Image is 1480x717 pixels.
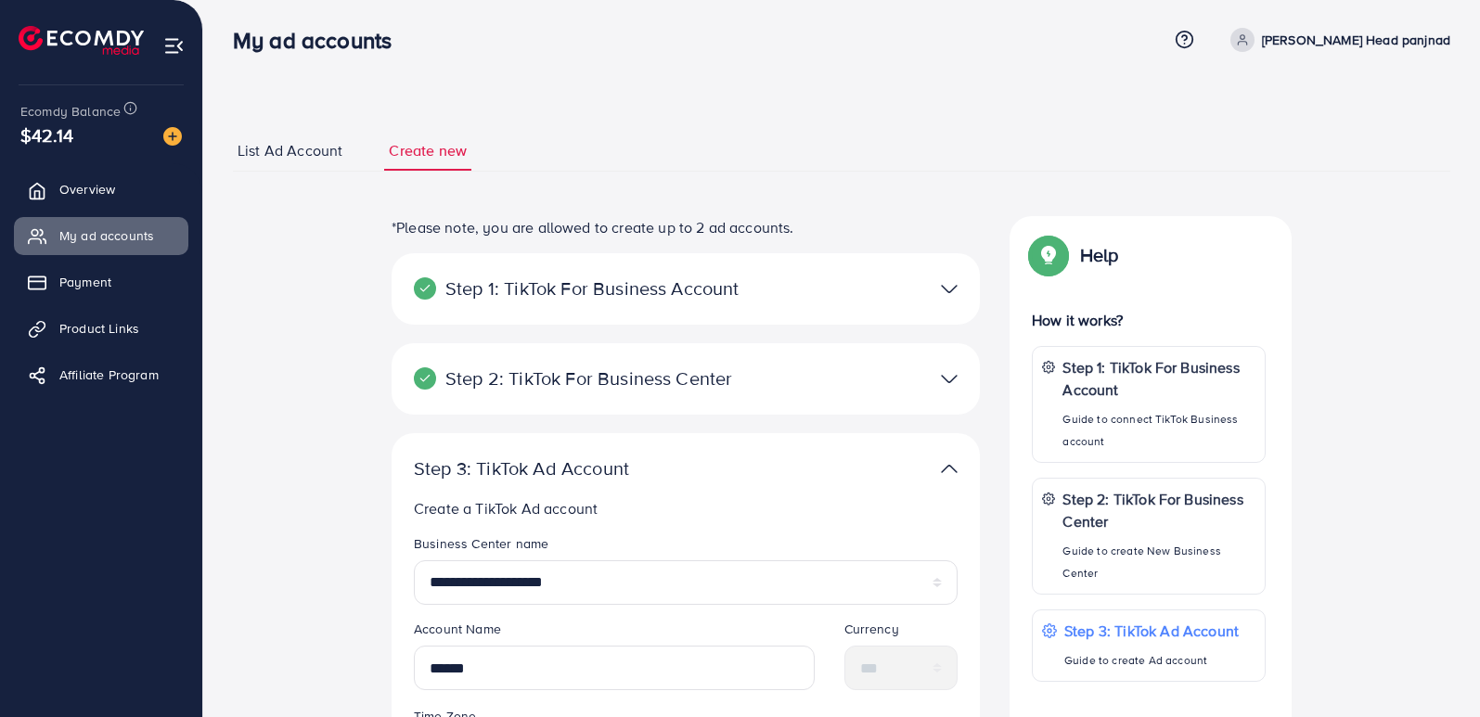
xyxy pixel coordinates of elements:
[59,180,115,198] span: Overview
[389,140,467,161] span: Create new
[238,140,342,161] span: List Ad Account
[20,102,121,121] span: Ecomdy Balance
[414,367,766,390] p: Step 2: TikTok For Business Center
[1223,28,1450,52] a: [PERSON_NAME] Head panjnad
[59,273,111,291] span: Payment
[1032,238,1065,272] img: Popup guide
[414,497,965,519] p: Create a TikTok Ad account
[1032,309,1266,331] p: How it works?
[392,216,980,238] p: *Please note, you are allowed to create up to 2 ad accounts.
[1062,540,1255,584] p: Guide to create New Business Center
[59,226,154,245] span: My ad accounts
[941,275,958,302] img: TikTok partner
[14,310,188,347] a: Product Links
[941,365,958,392] img: TikTok partner
[844,620,959,646] legend: Currency
[414,457,766,480] p: Step 3: TikTok Ad Account
[1062,356,1255,401] p: Step 1: TikTok For Business Account
[1062,408,1255,453] p: Guide to connect TikTok Business account
[14,171,188,208] a: Overview
[20,122,73,148] span: $42.14
[1064,620,1239,642] p: Step 3: TikTok Ad Account
[233,27,406,54] h3: My ad accounts
[941,455,958,482] img: TikTok partner
[163,35,185,57] img: menu
[1262,29,1450,51] p: [PERSON_NAME] Head panjnad
[1080,244,1119,266] p: Help
[14,217,188,254] a: My ad accounts
[19,26,144,55] img: logo
[59,319,139,338] span: Product Links
[1062,488,1255,532] p: Step 2: TikTok For Business Center
[1401,634,1466,703] iframe: Chat
[163,127,182,146] img: image
[14,263,188,301] a: Payment
[414,277,766,300] p: Step 1: TikTok For Business Account
[414,534,958,560] legend: Business Center name
[1064,649,1239,672] p: Guide to create Ad account
[59,365,159,384] span: Affiliate Program
[14,356,188,393] a: Affiliate Program
[414,620,815,646] legend: Account Name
